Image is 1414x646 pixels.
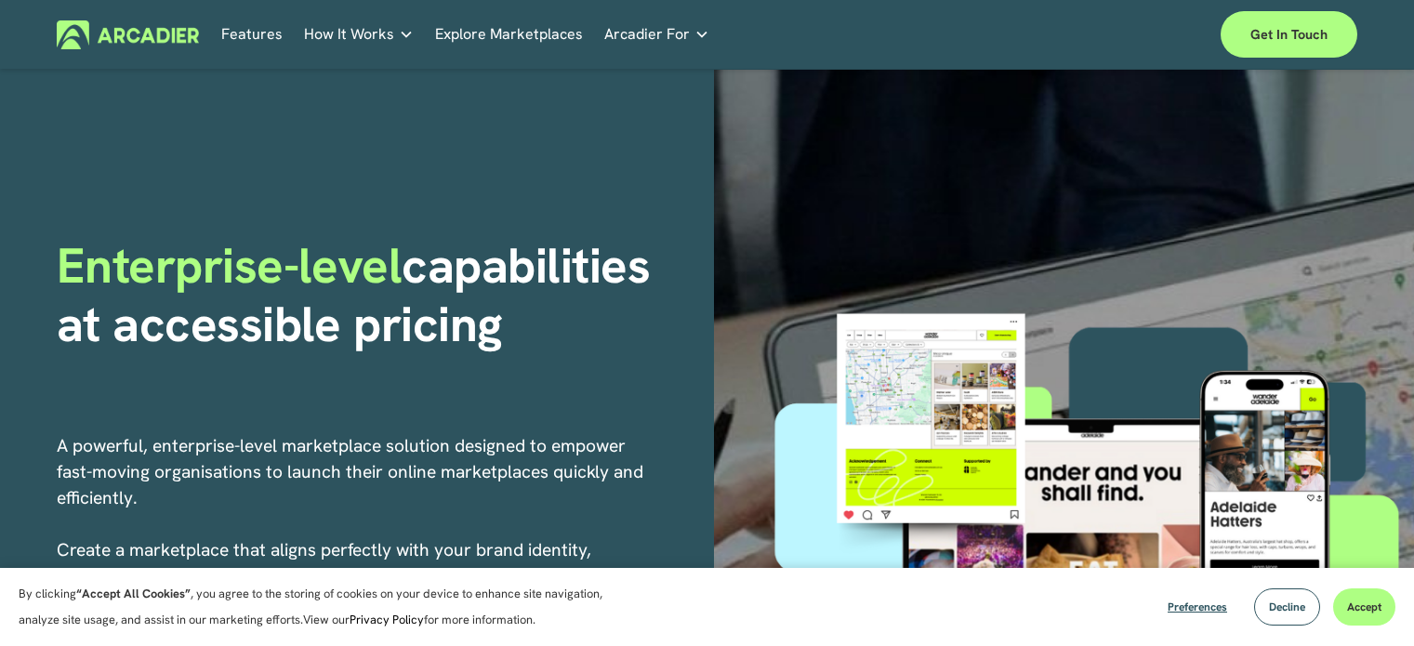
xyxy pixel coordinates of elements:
a: Privacy Policy [350,612,424,627]
strong: “Accept All Cookies” [76,586,191,601]
a: Get in touch [1221,11,1357,58]
a: Explore Marketplaces [435,20,583,49]
a: folder dropdown [304,20,414,49]
a: Features [221,20,283,49]
span: Enterprise-level [57,233,403,297]
span: How It Works [304,21,394,47]
p: By clicking , you agree to the storing of cookies on your device to enhance site navigation, anal... [19,581,623,633]
button: Accept [1333,588,1395,626]
span: Accept [1347,600,1381,614]
button: Decline [1254,588,1320,626]
a: folder dropdown [604,20,709,49]
strong: capabilities at accessible pricing [57,233,663,355]
span: Decline [1269,600,1305,614]
img: Arcadier [57,20,199,49]
span: Preferences [1168,600,1227,614]
span: Arcadier For [604,21,690,47]
button: Preferences [1154,588,1241,626]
